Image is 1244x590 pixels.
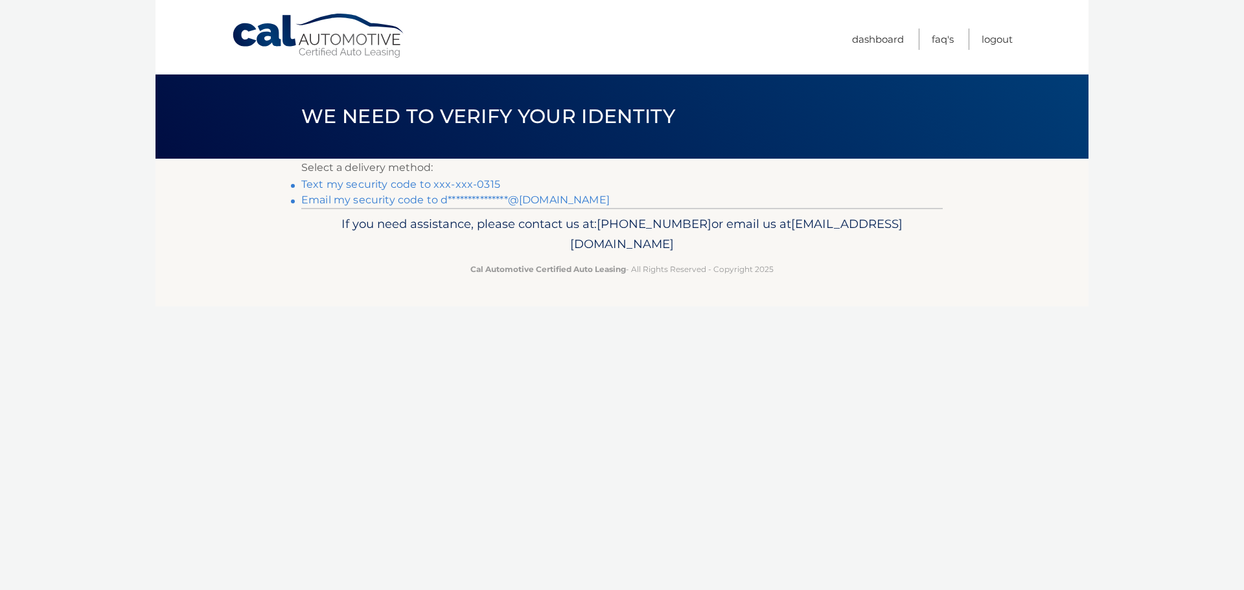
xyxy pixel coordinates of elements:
span: We need to verify your identity [301,104,675,128]
a: Dashboard [852,28,904,50]
p: - All Rights Reserved - Copyright 2025 [310,262,934,276]
p: If you need assistance, please contact us at: or email us at [310,214,934,255]
a: Logout [982,28,1013,50]
strong: Cal Automotive Certified Auto Leasing [470,264,626,274]
a: Cal Automotive [231,13,406,59]
span: [PHONE_NUMBER] [597,216,711,231]
a: Text my security code to xxx-xxx-0315 [301,178,500,190]
p: Select a delivery method: [301,159,943,177]
a: FAQ's [932,28,954,50]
